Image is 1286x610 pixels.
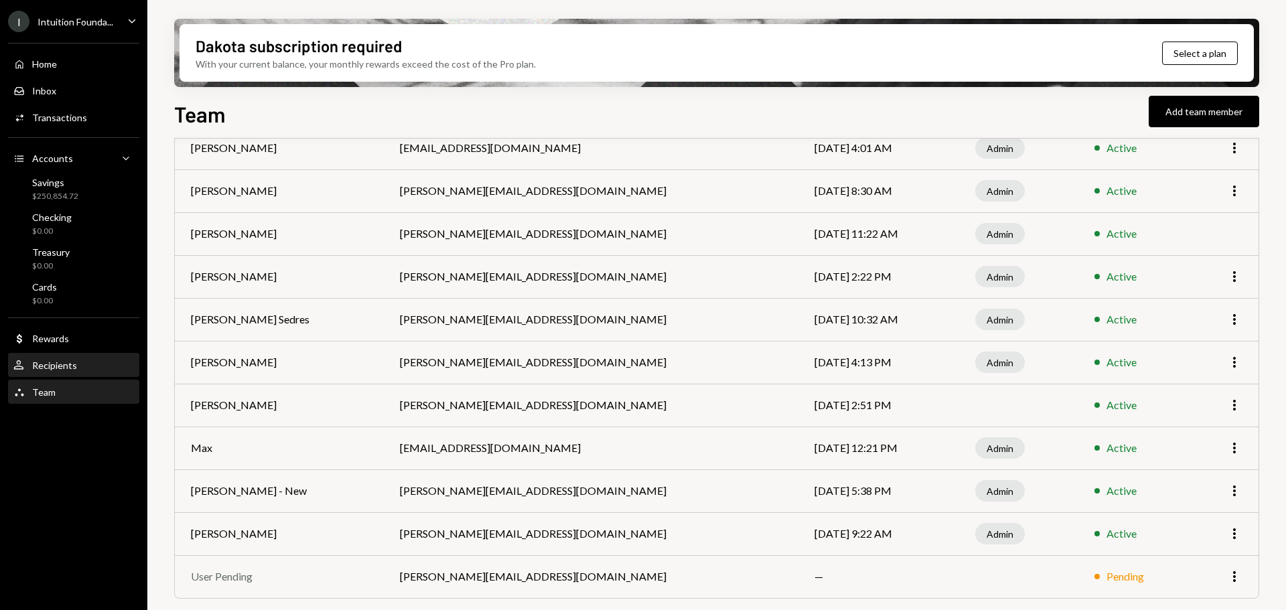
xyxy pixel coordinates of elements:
[8,353,139,377] a: Recipients
[798,469,959,512] td: [DATE] 5:38 PM
[175,469,384,512] td: [PERSON_NAME] - New
[798,384,959,427] td: [DATE] 2:51 PM
[32,226,72,237] div: $0.00
[8,277,139,309] a: Cards$0.00
[1106,183,1137,199] div: Active
[384,127,798,169] td: [EMAIL_ADDRESS][DOMAIN_NAME]
[32,333,69,344] div: Rewards
[32,360,77,371] div: Recipients
[975,523,1025,544] div: Admin
[384,341,798,384] td: [PERSON_NAME][EMAIL_ADDRESS][DOMAIN_NAME]
[1106,397,1137,413] div: Active
[1106,440,1137,456] div: Active
[1149,96,1259,127] button: Add team member
[798,341,959,384] td: [DATE] 4:13 PM
[798,555,959,598] td: —
[175,512,384,555] td: [PERSON_NAME]
[384,555,798,598] td: [PERSON_NAME][EMAIL_ADDRESS][DOMAIN_NAME]
[798,298,959,341] td: [DATE] 10:32 AM
[175,298,384,341] td: [PERSON_NAME] Sedres
[32,246,70,258] div: Treasury
[384,469,798,512] td: [PERSON_NAME][EMAIL_ADDRESS][DOMAIN_NAME]
[8,146,139,170] a: Accounts
[175,427,384,469] td: Max
[1106,311,1137,327] div: Active
[1106,354,1137,370] div: Active
[798,512,959,555] td: [DATE] 9:22 AM
[1106,526,1137,542] div: Active
[196,57,536,71] div: With your current balance, your monthly rewards exceed the cost of the Pro plan.
[1106,140,1137,156] div: Active
[175,384,384,427] td: [PERSON_NAME]
[32,260,70,272] div: $0.00
[8,326,139,350] a: Rewards
[798,427,959,469] td: [DATE] 12:21 PM
[975,266,1025,287] div: Admin
[798,127,959,169] td: [DATE] 4:01 AM
[384,512,798,555] td: [PERSON_NAME][EMAIL_ADDRESS][DOMAIN_NAME]
[8,105,139,129] a: Transactions
[975,309,1025,330] div: Admin
[975,137,1025,159] div: Admin
[975,180,1025,202] div: Admin
[384,255,798,298] td: [PERSON_NAME][EMAIL_ADDRESS][DOMAIN_NAME]
[8,78,139,102] a: Inbox
[1162,42,1238,65] button: Select a plan
[1106,568,1144,585] div: Pending
[38,16,113,27] div: Intuition Founda...
[975,480,1025,502] div: Admin
[384,384,798,427] td: [PERSON_NAME][EMAIL_ADDRESS][DOMAIN_NAME]
[8,11,29,32] div: I
[32,386,56,398] div: Team
[1106,483,1137,499] div: Active
[32,153,73,164] div: Accounts
[175,212,384,255] td: [PERSON_NAME]
[8,173,139,205] a: Savings$250,854.72
[798,169,959,212] td: [DATE] 8:30 AM
[8,52,139,76] a: Home
[384,212,798,255] td: [PERSON_NAME][EMAIL_ADDRESS][DOMAIN_NAME]
[191,568,368,585] div: User Pending
[174,100,226,127] h1: Team
[32,112,87,123] div: Transactions
[798,255,959,298] td: [DATE] 2:22 PM
[975,437,1025,459] div: Admin
[384,427,798,469] td: [EMAIL_ADDRESS][DOMAIN_NAME]
[32,191,78,202] div: $250,854.72
[32,281,57,293] div: Cards
[1106,269,1137,285] div: Active
[196,35,402,57] div: Dakota subscription required
[32,85,56,96] div: Inbox
[32,295,57,307] div: $0.00
[975,223,1025,244] div: Admin
[32,212,72,223] div: Checking
[32,177,78,188] div: Savings
[384,298,798,341] td: [PERSON_NAME][EMAIL_ADDRESS][DOMAIN_NAME]
[8,242,139,275] a: Treasury$0.00
[8,208,139,240] a: Checking$0.00
[175,255,384,298] td: [PERSON_NAME]
[175,341,384,384] td: [PERSON_NAME]
[8,380,139,404] a: Team
[975,352,1025,373] div: Admin
[798,212,959,255] td: [DATE] 11:22 AM
[175,169,384,212] td: [PERSON_NAME]
[384,169,798,212] td: [PERSON_NAME][EMAIL_ADDRESS][DOMAIN_NAME]
[175,127,384,169] td: [PERSON_NAME]
[32,58,57,70] div: Home
[1106,226,1137,242] div: Active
